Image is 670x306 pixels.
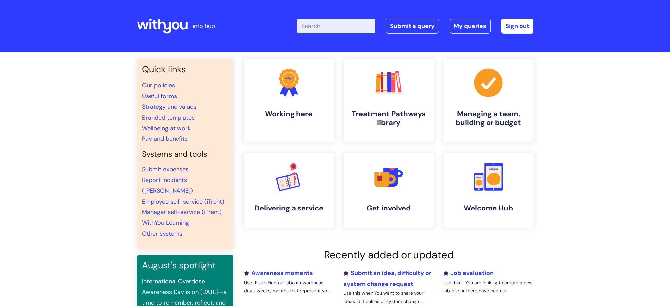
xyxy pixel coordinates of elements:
a: Welcome Hub [444,153,533,228]
a: Report incidents ([PERSON_NAME]) [142,176,193,195]
a: Submit an idea, difficulty or system change request [343,269,431,287]
h4: Managing a team, building or budget [449,110,528,127]
a: Managing a team, building or budget [444,59,533,142]
a: Pay and benefits [142,135,188,143]
p: info hub [193,21,215,31]
a: Wellbeing at work [142,124,191,132]
a: Submit expenses [142,165,189,173]
h3: Quick links [142,64,228,75]
h4: Treatment Pathways library [349,110,428,127]
p: Use this if You are looking to create a new job role or there have been si... [443,279,533,295]
a: Job evaluation [443,269,493,277]
a: Working here [244,59,334,142]
h4: Working here [249,110,329,118]
div: | - [297,19,533,34]
a: Get involved [344,153,434,228]
a: Manager self-service (iTrent) [142,208,222,216]
input: Search [297,19,375,33]
a: My queries [450,19,491,34]
a: Other systems [142,230,182,238]
a: Awareness moments [244,269,313,277]
a: Strategy and values [142,103,196,111]
a: Useful forms [142,92,177,100]
a: Submit a query [386,19,439,34]
p: Use this when You want to share your ideas, difficulties or system change ... [343,289,433,306]
a: Our policies [142,81,175,89]
a: WithYou Learning [142,219,189,227]
a: Branded templates [142,114,195,122]
p: Use this to Find out about awareness days, weeks, months that represent yo... [244,279,334,295]
a: Treatment Pathways library [344,59,434,142]
h4: Delivering a service [249,204,329,212]
a: Delivering a service [244,153,334,228]
h2: Recently added or updated [244,249,533,261]
a: Employee self-service (iTrent) [142,198,224,206]
a: Sign out [501,19,533,34]
h4: Get involved [349,204,428,212]
h4: Welcome Hub [449,204,528,212]
h3: August's spotlight [142,260,228,271]
h4: Systems and tools [142,150,228,159]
